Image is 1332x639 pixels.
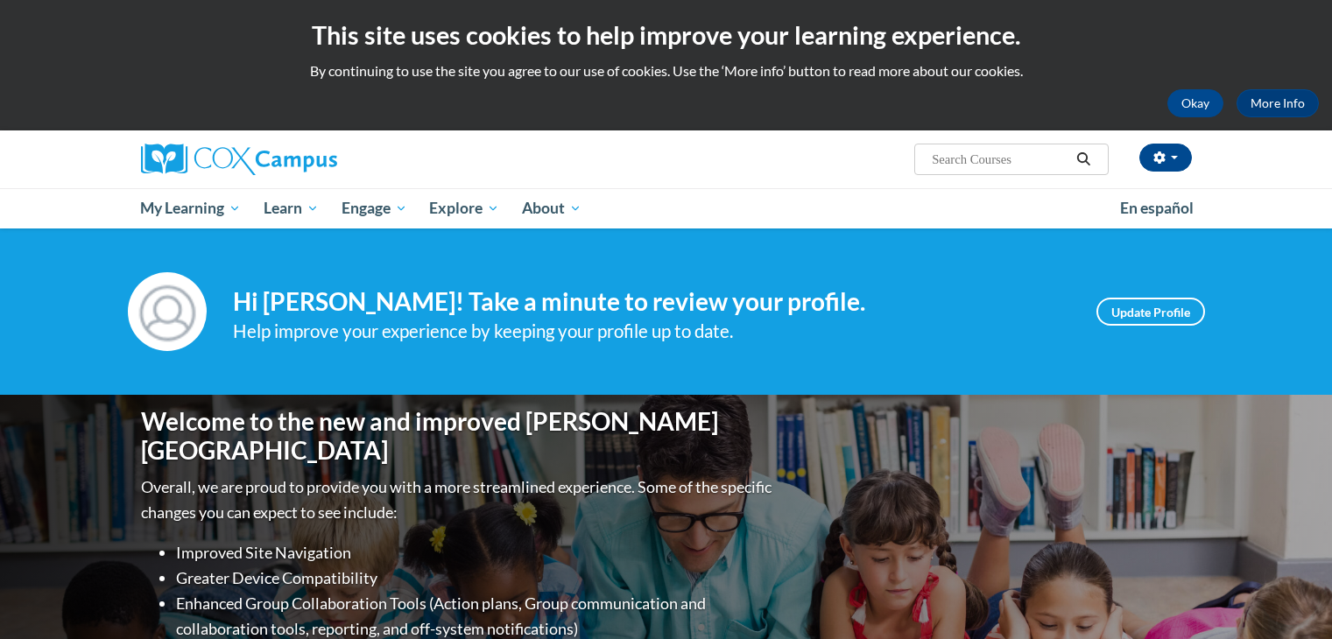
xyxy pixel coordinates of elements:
[233,317,1070,346] div: Help improve your experience by keeping your profile up to date.
[1262,569,1318,625] iframe: Button to launch messaging window
[418,188,511,228] a: Explore
[930,149,1070,170] input: Search Courses
[522,198,581,219] span: About
[233,287,1070,317] h4: Hi [PERSON_NAME]! Take a minute to review your profile.
[141,474,776,525] p: Overall, we are proud to provide you with a more streamlined experience. Some of the specific cha...
[342,198,407,219] span: Engage
[1070,149,1096,170] button: Search
[140,198,241,219] span: My Learning
[264,198,319,219] span: Learn
[13,18,1319,53] h2: This site uses cookies to help improve your learning experience.
[141,407,776,466] h1: Welcome to the new and improved [PERSON_NAME][GEOGRAPHIC_DATA]
[1139,144,1192,172] button: Account Settings
[176,565,776,591] li: Greater Device Compatibility
[330,188,419,228] a: Engage
[128,272,207,351] img: Profile Image
[130,188,253,228] a: My Learning
[1167,89,1223,117] button: Okay
[429,198,499,219] span: Explore
[1120,199,1194,217] span: En español
[252,188,330,228] a: Learn
[115,188,1218,228] div: Main menu
[13,61,1319,81] p: By continuing to use the site you agree to our use of cookies. Use the ‘More info’ button to read...
[1109,190,1205,227] a: En español
[1237,89,1319,117] a: More Info
[1096,298,1205,326] a: Update Profile
[141,144,474,175] a: Cox Campus
[176,540,776,565] li: Improved Site Navigation
[511,188,593,228] a: About
[141,144,337,175] img: Cox Campus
